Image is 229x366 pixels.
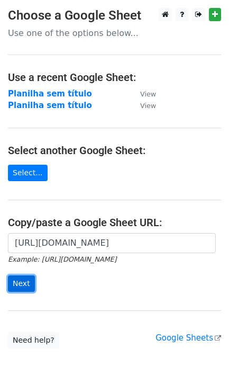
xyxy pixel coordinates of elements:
h3: Choose a Google Sheet [8,8,221,23]
a: View [130,101,156,110]
h4: Use a recent Google Sheet: [8,71,221,84]
small: Example: [URL][DOMAIN_NAME] [8,255,116,263]
a: View [130,89,156,99]
p: Use one of the options below... [8,28,221,39]
input: Paste your Google Sheet URL here [8,233,216,253]
a: Need help? [8,332,59,349]
a: Google Sheets [155,333,221,343]
a: Select... [8,165,48,181]
h4: Copy/paste a Google Sheet URL: [8,216,221,229]
h4: Select another Google Sheet: [8,144,221,157]
input: Next [8,275,35,292]
a: Planilha sem título [8,101,92,110]
small: View [140,90,156,98]
a: Planilha sem título [8,89,92,99]
iframe: Chat Widget [176,315,229,366]
div: Widget de chat [176,315,229,366]
small: View [140,102,156,110]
